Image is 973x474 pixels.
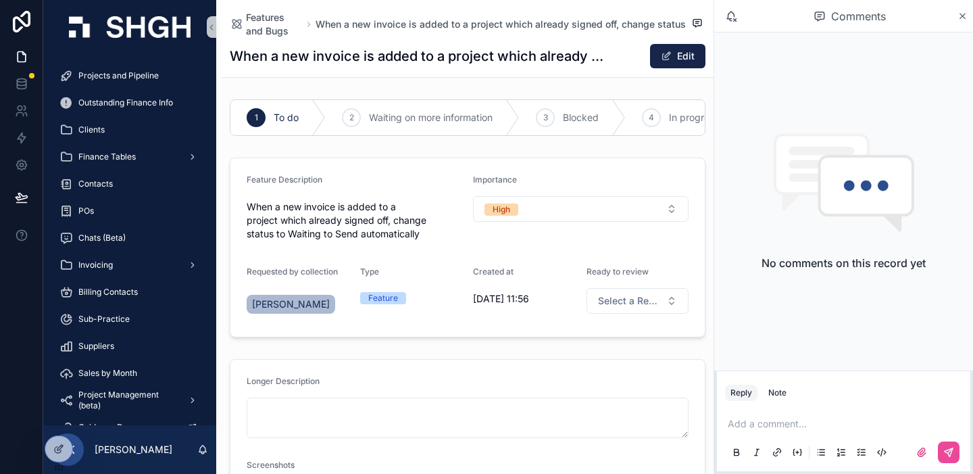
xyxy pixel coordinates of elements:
span: Contacts [78,179,113,189]
a: Projects and Pipeline [51,64,208,88]
span: 1 [255,112,258,123]
span: Invoicing [78,260,113,270]
span: Select a Ready to review [598,294,662,308]
a: Invoicing [51,253,208,277]
span: Outstanding Finance Info [78,97,173,108]
button: Select Button [587,288,689,314]
span: 4 [649,112,654,123]
span: Sales by Month [78,368,137,379]
span: Project Management (beta) [78,389,177,411]
a: Clients [51,118,208,142]
span: Chats (Beta) [78,233,126,243]
p: [PERSON_NAME] [95,443,172,456]
a: When a new invoice is added to a project which already signed off, change status to Waiting to Se... [316,18,700,31]
span: Ready to review [587,266,649,277]
span: Projects and Pipeline [78,70,159,81]
a: Features and Bugs [230,11,302,38]
span: Screenshots [247,460,295,470]
span: Billing Contacts [78,287,138,298]
a: Outstanding Finance Info [51,91,208,115]
span: 2 [349,112,354,123]
span: [DATE] 11:56 [473,292,576,306]
a: POs [51,199,208,223]
span: Importance [473,174,517,185]
img: App logo [69,16,191,38]
h2: No comments on this record yet [762,255,926,271]
a: Sub-Practice [51,307,208,331]
span: Guidance Doc [78,422,132,433]
a: Contacts [51,172,208,196]
div: Note [768,387,787,398]
a: Guidance Doc [51,415,208,440]
span: Suppliers [78,341,114,352]
span: 3 [543,112,548,123]
span: Feature Description [247,174,322,185]
span: To do [274,111,299,124]
div: High [493,204,510,216]
span: Requested by collection [247,266,338,277]
a: Project Management (beta) [51,388,208,412]
span: Blocked [563,111,599,124]
a: Finance Tables [51,145,208,169]
span: Finance Tables [78,151,136,162]
button: Note [763,385,792,401]
a: Billing Contacts [51,280,208,304]
span: Clients [78,124,105,135]
a: Sales by Month [51,361,208,385]
div: scrollable content [43,54,216,425]
button: Select Button [473,196,689,222]
span: Type [360,266,379,277]
a: Chats (Beta) [51,226,208,250]
span: Comments [831,8,886,24]
span: Features and Bugs [246,11,302,38]
span: POs [78,206,94,216]
span: Waiting on more information [369,111,493,124]
h1: When a new invoice is added to a project which already signed off, change status to Waiting to Se... [230,47,604,66]
span: In progress [669,111,719,124]
span: Longer Description [247,376,320,386]
a: [PERSON_NAME] [247,295,335,314]
span: [PERSON_NAME] [252,298,330,311]
span: Created at [473,266,514,277]
a: Suppliers [51,334,208,358]
div: Feature [368,292,398,304]
button: Edit [650,44,705,68]
button: Reply [725,385,757,401]
span: When a new invoice is added to a project which already signed off, change status to Waiting to Se... [247,200,462,241]
span: Sub-Practice [78,314,130,325]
